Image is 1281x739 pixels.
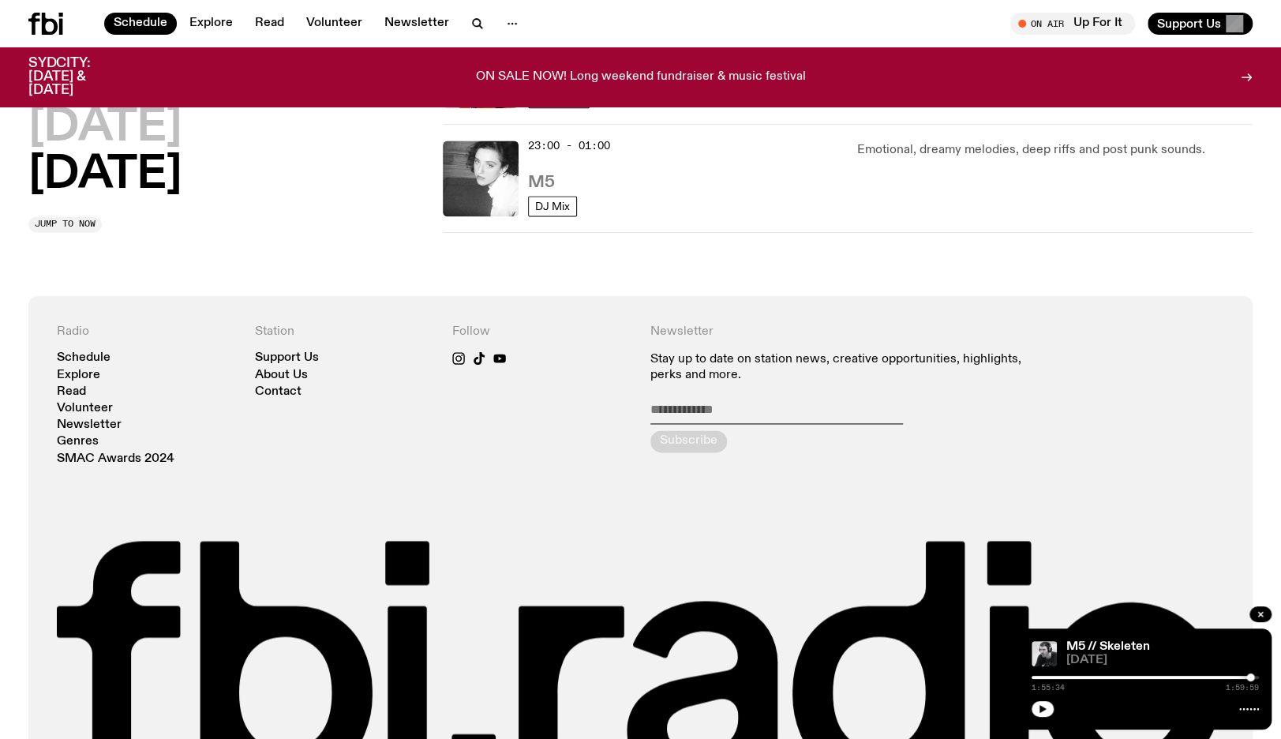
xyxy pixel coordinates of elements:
[28,57,129,97] h3: SYDCITY: [DATE] & [DATE]
[28,216,102,232] button: Jump to now
[57,436,99,448] a: Genres
[1010,13,1135,35] button: On AirUp For It
[535,201,570,212] span: DJ Mix
[528,138,610,153] span: 23:00 - 01:00
[297,13,372,35] a: Volunteer
[245,13,294,35] a: Read
[1066,640,1150,653] a: M5 // Skeleten
[35,219,96,228] span: Jump to now
[57,453,174,465] a: SMAC Awards 2024
[104,13,177,35] a: Schedule
[57,386,86,398] a: Read
[650,430,727,452] button: Subscribe
[528,196,577,216] a: DJ Mix
[528,171,554,191] a: M5
[375,13,459,35] a: Newsletter
[255,352,319,364] a: Support Us
[57,324,236,339] h4: Radio
[180,13,242,35] a: Explore
[28,106,182,150] button: [DATE]
[528,174,554,191] h3: M5
[1157,17,1221,31] span: Support Us
[650,324,1027,339] h4: Newsletter
[255,386,302,398] a: Contact
[1226,684,1259,692] span: 1:59:59
[28,153,182,197] button: [DATE]
[57,369,100,381] a: Explore
[452,324,631,339] h4: Follow
[57,352,110,364] a: Schedule
[57,419,122,431] a: Newsletter
[1148,13,1253,35] button: Support Us
[476,70,806,84] p: ON SALE NOW! Long weekend fundraiser & music festival
[443,141,519,216] img: A black and white photo of Lilly wearing a white blouse and looking up at the camera.
[857,141,1253,159] p: Emotional, dreamy melodies, deep riffs and post punk sounds.
[57,403,113,415] a: Volunteer
[255,324,434,339] h4: Station
[650,352,1027,382] p: Stay up to date on station news, creative opportunities, highlights, perks and more.
[1032,684,1065,692] span: 1:55:34
[1066,655,1259,666] span: [DATE]
[255,369,308,381] a: About Us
